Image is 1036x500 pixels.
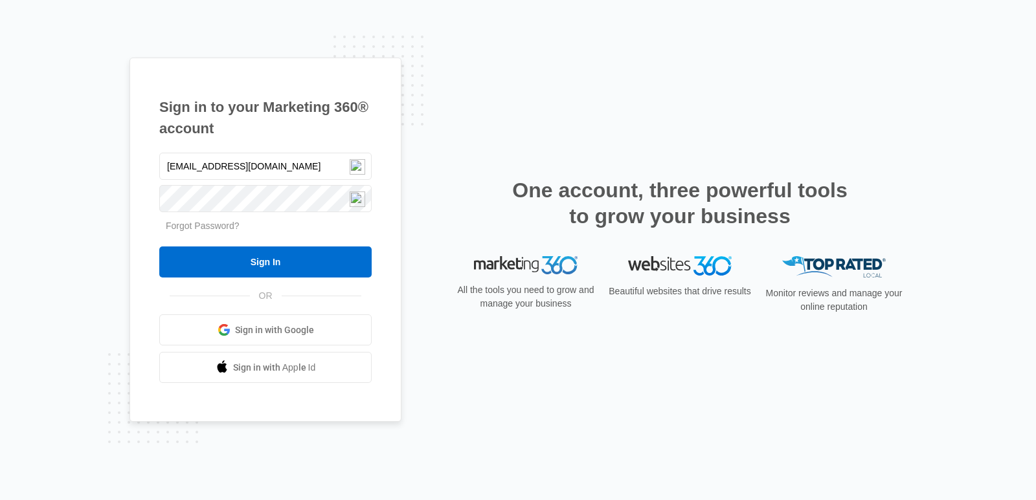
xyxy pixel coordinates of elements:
input: Sign In [159,246,372,277]
p: Monitor reviews and manage your online reputation [761,287,906,314]
span: Sign in with Google [235,323,314,337]
img: npw-badge-icon-locked.svg [350,191,365,207]
img: Marketing 360 [474,256,578,274]
input: Email [159,153,372,180]
p: Beautiful websites that drive results [607,285,752,298]
a: Sign in with Apple Id [159,352,372,383]
span: OR [250,289,282,303]
img: Websites 360 [628,256,732,275]
a: Sign in with Google [159,314,372,345]
span: Sign in with Apple Id [233,361,316,375]
img: Top Rated Local [782,256,886,277]
a: Forgot Password? [166,221,240,231]
img: npw-badge-icon-locked.svg [350,159,365,175]
h1: Sign in to your Marketing 360® account [159,96,372,139]
p: All the tools you need to grow and manage your business [453,283,598,310]
h2: One account, three powerful tools to grow your business [508,177,851,229]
